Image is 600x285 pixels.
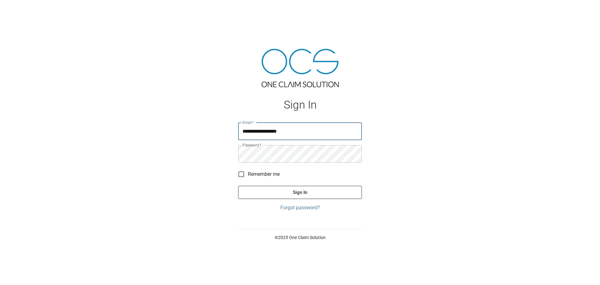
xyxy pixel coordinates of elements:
label: Email [242,120,254,125]
img: ocs-logo-tra.png [262,49,339,87]
img: ocs-logo-white-transparent.png [7,4,32,16]
span: Remember me [248,170,280,178]
a: Forgot password? [238,204,362,211]
button: Sign In [238,186,362,199]
label: Password [242,142,261,148]
h1: Sign In [238,99,362,111]
p: © 2025 One Claim Solution [238,234,362,241]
